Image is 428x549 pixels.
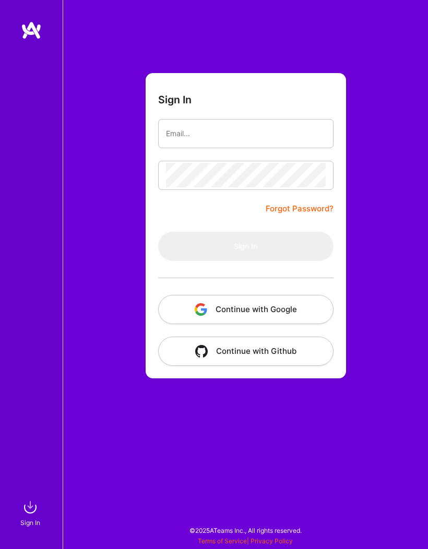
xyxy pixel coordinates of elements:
input: Email... [166,121,326,146]
img: logo [21,21,42,40]
div: Sign In [20,518,40,528]
img: sign in [20,497,41,518]
button: Continue with Google [158,295,334,324]
h3: Sign In [158,94,192,106]
div: © 2025 ATeams Inc., All rights reserved. [63,518,428,544]
img: icon [195,345,208,357]
button: Continue with Github [158,337,334,366]
a: Forgot Password? [266,202,334,215]
a: sign inSign In [22,497,41,528]
a: Terms of Service [198,537,247,545]
a: Privacy Policy [251,537,293,545]
span: | [198,537,293,545]
button: Sign In [158,232,334,261]
img: icon [195,303,207,316]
